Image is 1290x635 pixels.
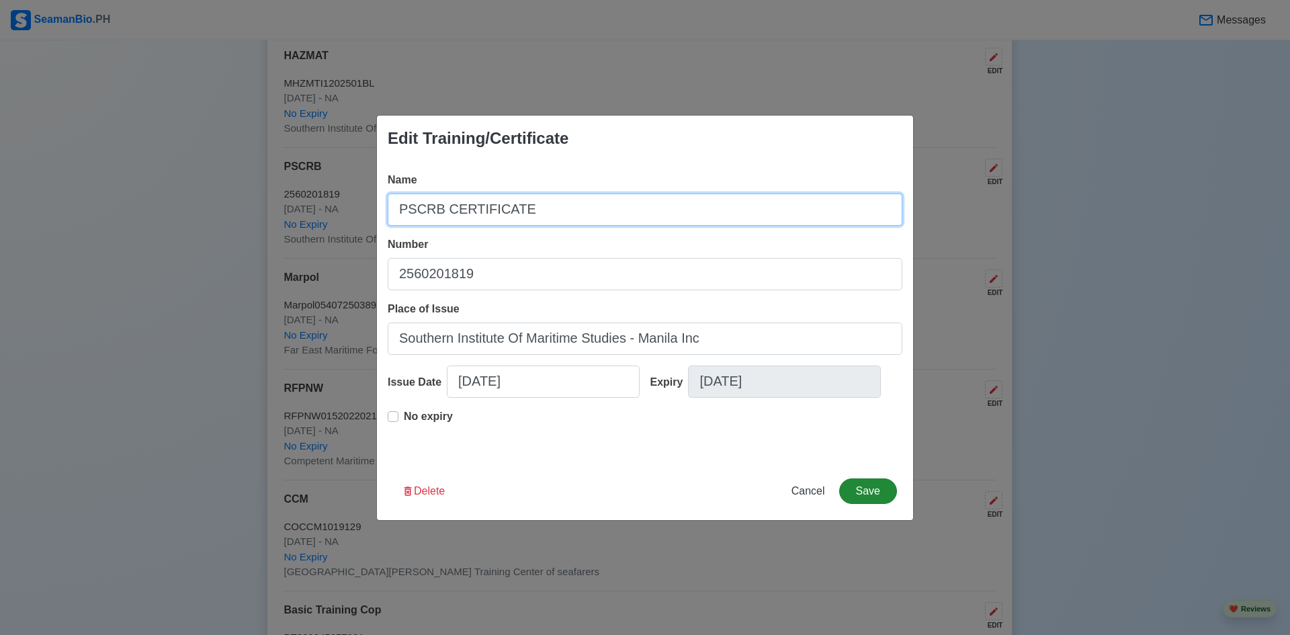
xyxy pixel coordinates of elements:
span: Name [388,174,417,185]
input: Ex: COP Medical First Aid (VI/4) [388,194,902,226]
div: Edit Training/Certificate [388,126,568,151]
button: Save [839,478,897,504]
div: Issue Date [388,374,447,390]
input: Ex: Cebu City [388,323,902,355]
span: Number [388,239,428,250]
span: Place of Issue [388,303,460,314]
input: Ex: COP1234567890W or NA [388,258,902,290]
span: Cancel [791,485,825,497]
button: Delete [393,478,454,504]
div: Expiry [650,374,689,390]
p: No expiry [404,409,453,425]
button: Cancel [783,478,834,504]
